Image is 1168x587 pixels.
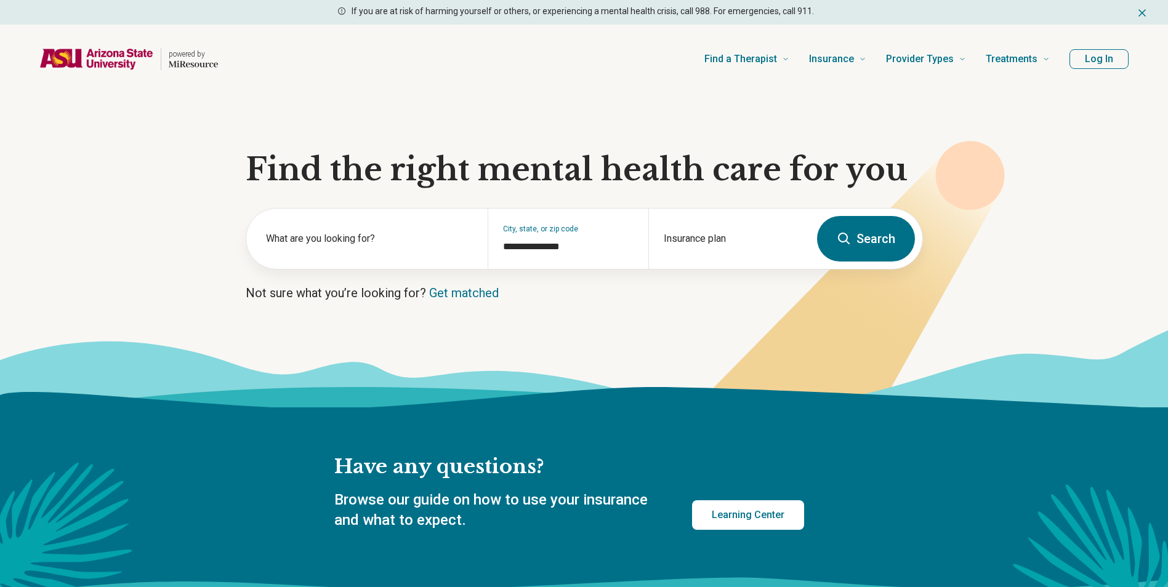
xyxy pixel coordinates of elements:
[886,50,954,68] span: Provider Types
[809,50,854,68] span: Insurance
[986,50,1037,68] span: Treatments
[1069,49,1129,69] button: Log In
[246,284,923,301] p: Not sure what you’re looking for?
[334,454,804,480] h2: Have any questions?
[334,490,663,531] p: Browse our guide on how to use your insurance and what to expect.
[817,216,915,262] button: Search
[266,231,473,246] label: What are you looking for?
[986,34,1050,84] a: Treatments
[39,39,218,79] a: Home page
[692,500,804,530] a: Learning Center
[246,151,923,188] h1: Find the right mental health care for you
[1136,5,1148,20] button: Dismiss
[809,34,866,84] a: Insurance
[429,286,499,300] a: Get matched
[704,50,777,68] span: Find a Therapist
[352,5,814,18] p: If you are at risk of harming yourself or others, or experiencing a mental health crisis, call 98...
[169,49,218,59] p: powered by
[704,34,789,84] a: Find a Therapist
[886,34,966,84] a: Provider Types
